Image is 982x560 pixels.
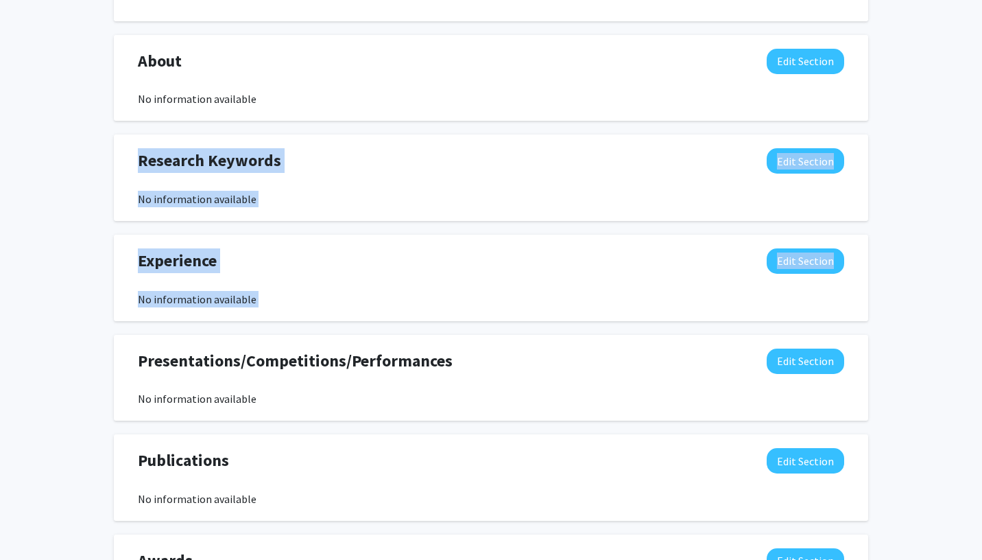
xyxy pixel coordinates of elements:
div: No information available [138,390,844,407]
span: Research Keywords [138,148,281,173]
span: Presentations/Competitions/Performances [138,349,453,373]
button: Edit Presentations/Competitions/Performances [767,349,844,374]
button: Edit Publications [767,448,844,474]
button: Edit Experience [767,248,844,274]
button: Edit Research Keywords [767,148,844,174]
iframe: Chat [10,498,58,550]
button: Edit About [767,49,844,74]
span: Publications [138,448,229,473]
div: No information available [138,491,844,507]
span: Experience [138,248,217,273]
span: About [138,49,182,73]
div: No information available [138,191,844,207]
div: No information available [138,291,844,307]
div: No information available [138,91,844,107]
